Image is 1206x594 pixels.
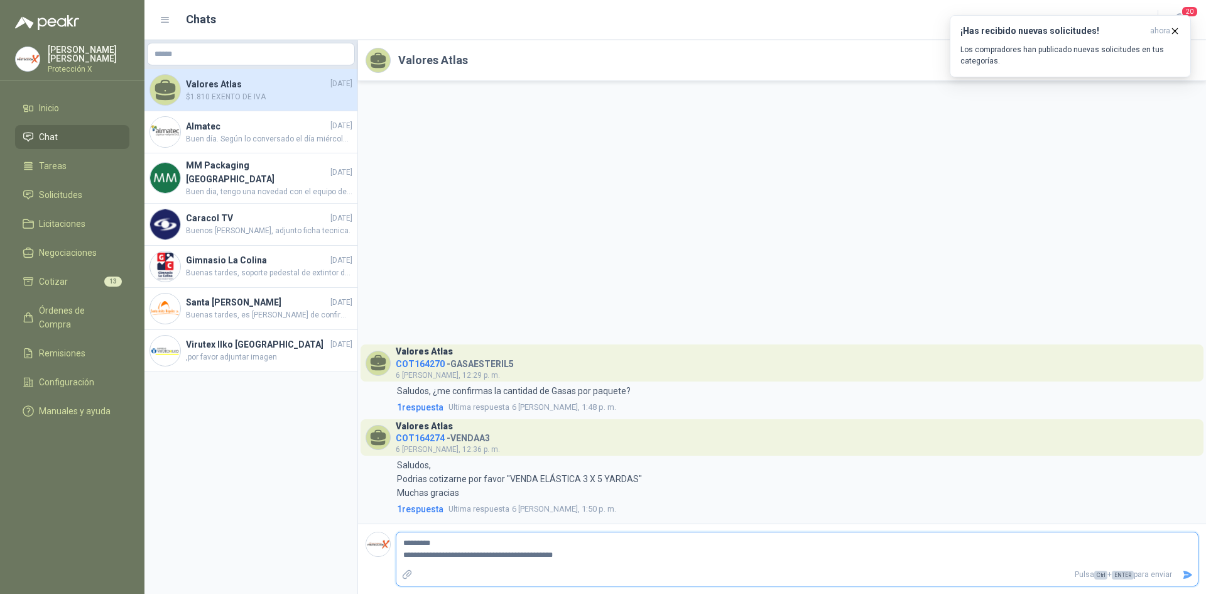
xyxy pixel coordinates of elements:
a: Valores Atlas[DATE]$1.810 EXENTO DE IVA [144,69,357,111]
p: Protección X [48,65,129,73]
a: Solicitudes [15,183,129,207]
a: Company LogoMM Packaging [GEOGRAPHIC_DATA][DATE]Buen dia, tengo una novedad con el equipo despach... [144,153,357,204]
span: [DATE] [330,339,352,351]
span: ENTER [1112,571,1134,580]
a: Company LogoGimnasio La Colina[DATE]Buenas tardes, soporte pedestal de extintor de 05 lb no exist... [144,246,357,288]
span: 6 [PERSON_NAME], 1:48 p. m. [448,401,616,414]
a: Tareas [15,154,129,178]
span: [DATE] [330,78,352,90]
h1: Chats [186,11,216,28]
h3: Valores Atlas [396,423,453,430]
span: ahora [1150,26,1170,36]
span: Buenos [PERSON_NAME], adjunto ficha tecnica. [186,225,352,237]
span: 1 respuesta [397,400,443,414]
img: Company Logo [366,532,390,556]
span: Ctrl [1094,571,1107,580]
img: Company Logo [150,336,180,366]
span: Buen día. Según lo conversado el día miércoles, esta orden se anulara [186,133,352,145]
img: Logo peakr [15,15,79,30]
img: Company Logo [16,47,40,71]
img: Company Logo [150,163,180,193]
span: COT164270 [396,359,445,369]
button: ¡Has recibido nuevas solicitudes!ahora Los compradores han publicado nuevas solicitudes en tus ca... [950,15,1191,77]
p: Los compradores han publicado nuevas solicitudes en tus categorías. [960,44,1180,67]
img: Company Logo [150,294,180,324]
h4: Santa [PERSON_NAME] [186,295,328,309]
a: Chat [15,125,129,149]
span: Licitaciones [39,217,85,231]
span: Ultima respuesta [448,401,509,414]
span: [DATE] [330,255,352,267]
a: Manuales y ayuda [15,399,129,423]
a: Órdenes de Compra [15,299,129,336]
span: Negociaciones [39,246,97,260]
span: Cotizar [39,275,68,289]
span: Buen dia, tengo una novedad con el equipo despachado, no esta realizando la funcion y tomando med... [186,186,352,198]
a: Company LogoAlmatec[DATE]Buen día. Según lo conversado el día miércoles, esta orden se anulara [144,111,357,153]
span: 13 [104,277,122,287]
span: Órdenes de Compra [39,304,117,331]
span: 20 [1181,6,1198,18]
a: Remisiones [15,341,129,365]
span: 6 [PERSON_NAME], 1:50 p. m. [448,503,616,515]
a: Configuración [15,370,129,394]
span: Buenas tardes, es [PERSON_NAME] de confirmar si son [DEMOGRAPHIC_DATA].500 cajas? [186,309,352,321]
h3: ¡Has recibido nuevas solicitudes! [960,26,1145,36]
button: Enviar [1177,564,1198,586]
h4: Almatec [186,119,328,133]
img: Company Logo [150,251,180,282]
a: Company LogoVirutex Ilko [GEOGRAPHIC_DATA][DATE],por favor adjuntar imagen [144,330,357,372]
span: Buenas tardes, soporte pedestal de extintor de 05 lb no existe debido a su tamaño [186,267,352,279]
span: Manuales y ayuda [39,404,111,418]
a: Inicio [15,96,129,120]
p: Saludos, Podrias cotizarne por favor "VENDA ELÁSTICA 3 X 5 YARDAS" Muchas gracias [397,458,642,500]
h4: - VENDAA3 [396,430,500,442]
span: [DATE] [330,297,352,309]
a: 1respuestaUltima respuesta6 [PERSON_NAME], 1:50 p. m. [394,502,1198,516]
span: ,por favor adjuntar imagen [186,351,352,363]
span: Inicio [39,101,59,115]
span: [DATE] [330,167,352,179]
h4: - GASAESTERIL5 [396,356,514,368]
span: 6 [PERSON_NAME], 12:36 p. m. [396,445,500,454]
h2: Valores Atlas [398,52,468,69]
span: Configuración [39,375,94,389]
a: Cotizar13 [15,270,129,294]
h4: MM Packaging [GEOGRAPHIC_DATA] [186,158,328,186]
span: Ultima respuesta [448,503,509,515]
p: Saludos, ¿me confirmas la cantidad de Gasas por paquete? [397,384,631,398]
span: [DATE] [330,212,352,224]
span: COT164274 [396,433,445,443]
a: Negociaciones [15,241,129,265]
label: Adjuntar archivos [396,564,418,586]
span: 6 [PERSON_NAME], 12:29 p. m. [396,371,500,380]
span: Solicitudes [39,188,82,202]
span: $1.810 EXENTO DE IVA [186,91,352,103]
p: [PERSON_NAME] [PERSON_NAME] [48,45,129,63]
span: Chat [39,130,58,144]
a: Company LogoSanta [PERSON_NAME][DATE]Buenas tardes, es [PERSON_NAME] de confirmar si son [DEMOGRA... [144,288,357,330]
button: 20 [1168,9,1191,31]
h4: Valores Atlas [186,77,328,91]
a: Company LogoCaracol TV[DATE]Buenos [PERSON_NAME], adjunto ficha tecnica. [144,204,357,246]
span: 1 respuesta [397,502,443,516]
h4: Virutex Ilko [GEOGRAPHIC_DATA] [186,338,328,351]
span: Tareas [39,159,67,173]
h4: Gimnasio La Colina [186,253,328,267]
p: Pulsa + para enviar [418,564,1178,586]
img: Company Logo [150,209,180,239]
span: [DATE] [330,120,352,132]
img: Company Logo [150,117,180,147]
a: 1respuestaUltima respuesta6 [PERSON_NAME], 1:48 p. m. [394,400,1198,414]
a: Licitaciones [15,212,129,236]
h4: Caracol TV [186,211,328,225]
h3: Valores Atlas [396,348,453,355]
span: Remisiones [39,346,85,360]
